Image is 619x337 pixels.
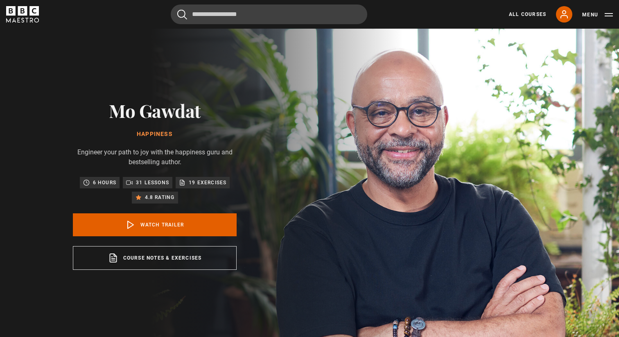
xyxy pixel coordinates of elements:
[93,179,116,187] p: 6 hours
[177,9,187,20] button: Submit the search query
[73,100,237,121] h2: Mo Gawdat
[136,179,169,187] p: 31 lessons
[145,193,175,201] p: 4.8 rating
[582,11,613,19] button: Toggle navigation
[73,246,237,270] a: Course notes & exercises
[73,131,237,138] h1: Happiness
[509,11,546,18] a: All Courses
[6,6,39,23] svg: BBC Maestro
[73,213,237,236] a: Watch Trailer
[189,179,226,187] p: 19 exercises
[73,147,237,167] p: Engineer your path to joy with the happiness guru and bestselling author.
[171,5,367,24] input: Search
